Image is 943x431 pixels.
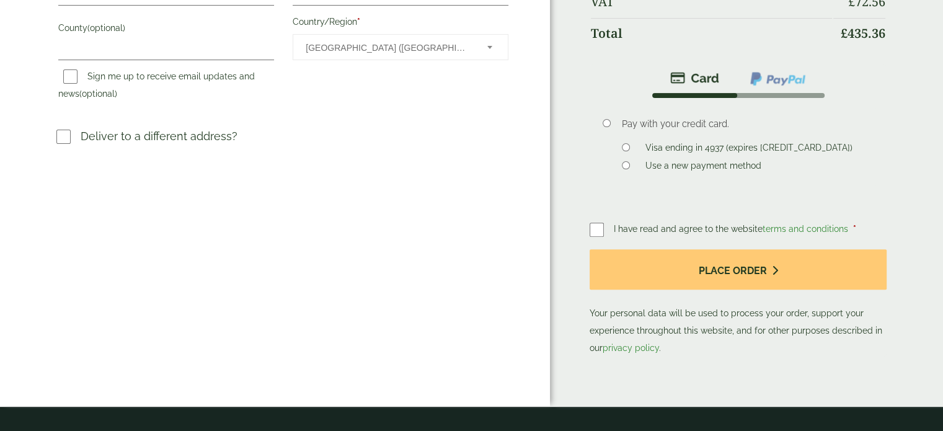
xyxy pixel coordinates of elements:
span: (optional) [87,23,125,33]
abbr: required [357,17,360,27]
abbr: required [853,224,856,234]
a: terms and conditions [763,224,848,234]
p: Your personal data will be used to process your order, support your experience throughout this we... [590,249,887,357]
span: I have read and agree to the website [614,224,851,234]
th: Total [591,18,832,48]
bdi: 435.36 [841,25,885,42]
label: Visa ending in 4937 (expires [CREDIT_CARD_DATA]) [640,143,857,156]
input: Sign me up to receive email updates and news(optional) [63,69,77,84]
span: £ [841,25,848,42]
img: stripe.png [670,71,719,86]
a: privacy policy [603,343,659,353]
label: Country/Region [293,13,508,34]
button: Place order [590,249,887,290]
span: United Kingdom (UK) [306,35,471,61]
p: Deliver to a different address? [81,128,237,144]
span: Country/Region [293,34,508,60]
label: Sign me up to receive email updates and news [58,71,255,102]
p: Pay with your credit card. [622,117,867,131]
label: County [58,19,274,40]
label: Use a new payment method [640,161,766,174]
span: (optional) [79,89,117,99]
img: ppcp-gateway.png [749,71,807,87]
